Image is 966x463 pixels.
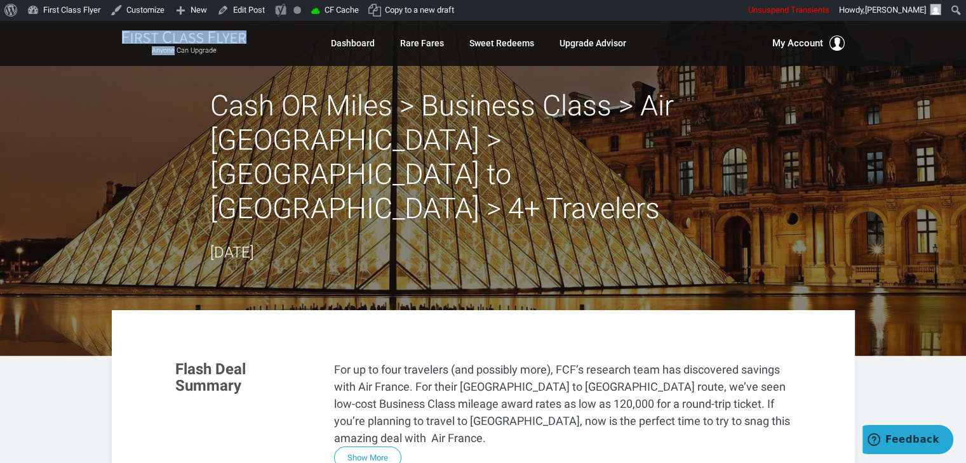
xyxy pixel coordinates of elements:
[560,32,626,55] a: Upgrade Advisor
[865,5,926,15] span: [PERSON_NAME]
[210,89,756,226] h2: Cash OR Miles > Business Class > Air [GEOGRAPHIC_DATA] > [GEOGRAPHIC_DATA] to [GEOGRAPHIC_DATA] >...
[331,32,375,55] a: Dashboard
[210,244,254,261] time: [DATE]
[122,46,246,55] small: Anyone Can Upgrade
[772,36,823,51] span: My Account
[122,30,246,44] img: First Class Flyer
[175,361,315,395] h3: Flash Deal Summary
[334,361,791,447] p: For up to four travelers (and possibly more), FCF’s research team has discovered savings with Air...
[748,5,829,15] span: Unsuspend Transients
[400,32,444,55] a: Rare Fares
[469,32,534,55] a: Sweet Redeems
[122,30,246,56] a: First Class FlyerAnyone Can Upgrade
[772,36,845,51] button: My Account
[862,425,953,457] iframe: Opens a widget where you can find more information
